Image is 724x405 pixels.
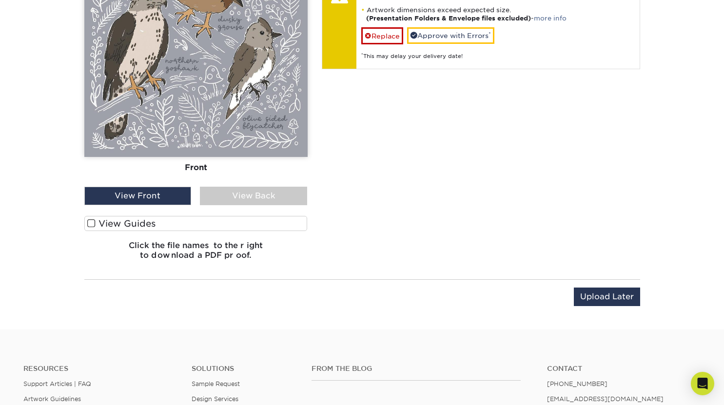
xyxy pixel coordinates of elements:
li: Artwork dimensions exceed expected size. - [361,6,635,22]
h4: Resources [23,365,177,373]
input: Upload Later [574,288,640,306]
strong: (Presentation Folders & Envelope files excluded) [366,15,531,22]
h4: From the Blog [312,365,521,373]
div: View Back [200,187,307,205]
h6: Click the file names to the right to download a PDF proof. [84,241,308,267]
a: Contact [547,365,701,373]
div: Open Intercom Messenger [691,372,714,395]
h4: Solutions [192,365,297,373]
a: [EMAIL_ADDRESS][DOMAIN_NAME] [547,395,664,403]
div: View Front [84,187,192,205]
div: Front [84,156,308,178]
a: Sample Request [192,380,240,387]
label: View Guides [84,216,308,231]
a: Approve with Errors* [407,27,494,44]
a: Design Services [192,395,238,403]
a: Replace [361,27,403,44]
a: more info [534,15,567,22]
a: [PHONE_NUMBER] [547,380,607,387]
div: This may delay your delivery date! [361,44,635,60]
